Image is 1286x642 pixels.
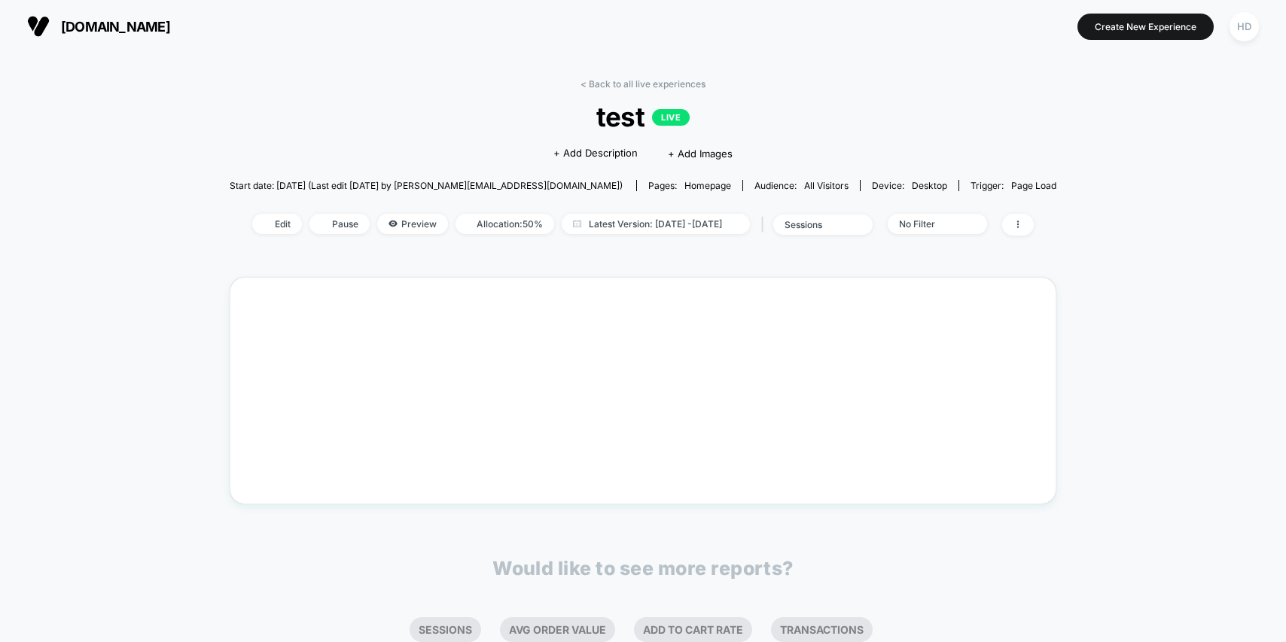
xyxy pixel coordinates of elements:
[684,180,731,191] span: homepage
[1230,12,1259,41] div: HD
[492,557,794,580] p: Would like to see more reports?
[971,180,1056,191] div: Trigger:
[652,109,690,126] p: LIVE
[860,180,958,191] span: Device:
[785,219,845,230] div: sessions
[648,180,731,191] div: Pages:
[668,148,733,160] span: + Add Images
[634,617,752,642] li: Add To Cart Rate
[309,214,370,234] span: Pause
[581,78,705,90] a: < Back to all live experiences
[27,15,50,38] img: Visually logo
[562,214,750,234] span: Latest Version: [DATE] - [DATE]
[754,180,849,191] div: Audience:
[377,214,448,234] span: Preview
[1077,14,1214,40] button: Create New Experience
[757,214,773,236] span: |
[1225,11,1263,42] button: HD
[804,180,849,191] span: All Visitors
[500,617,615,642] li: Avg Order Value
[456,214,554,234] span: Allocation: 50%
[271,101,1015,132] span: test
[912,180,947,191] span: desktop
[553,146,638,161] span: + Add Description
[771,617,873,642] li: Transactions
[899,218,959,230] div: No Filter
[573,220,581,227] img: calendar
[410,617,481,642] li: Sessions
[230,180,623,191] span: Start date: [DATE] (Last edit [DATE] by [PERSON_NAME][EMAIL_ADDRESS][DOMAIN_NAME])
[23,14,175,38] button: [DOMAIN_NAME]
[61,19,170,35] span: [DOMAIN_NAME]
[252,214,302,234] span: Edit
[1011,180,1056,191] span: Page Load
